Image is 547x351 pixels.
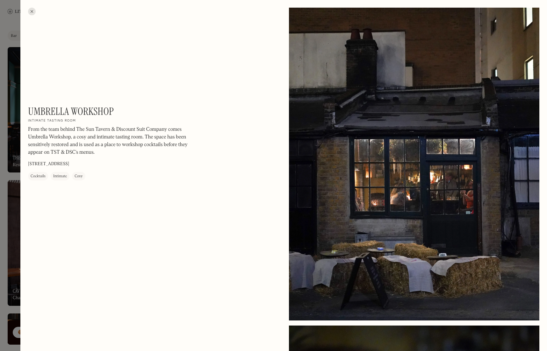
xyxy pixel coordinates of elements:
p: From the team behind The Sun Tavern & Discount Suit Company comes Umbrella Workshop, a cosy and i... [28,126,200,156]
h1: Umbrella Workshop [28,105,114,117]
div: Cosy [75,173,83,179]
div: Cocktails [31,173,46,179]
h2: Intimate tasting room [28,119,76,123]
div: Intimate [53,173,67,179]
p: [STREET_ADDRESS] [28,161,69,167]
